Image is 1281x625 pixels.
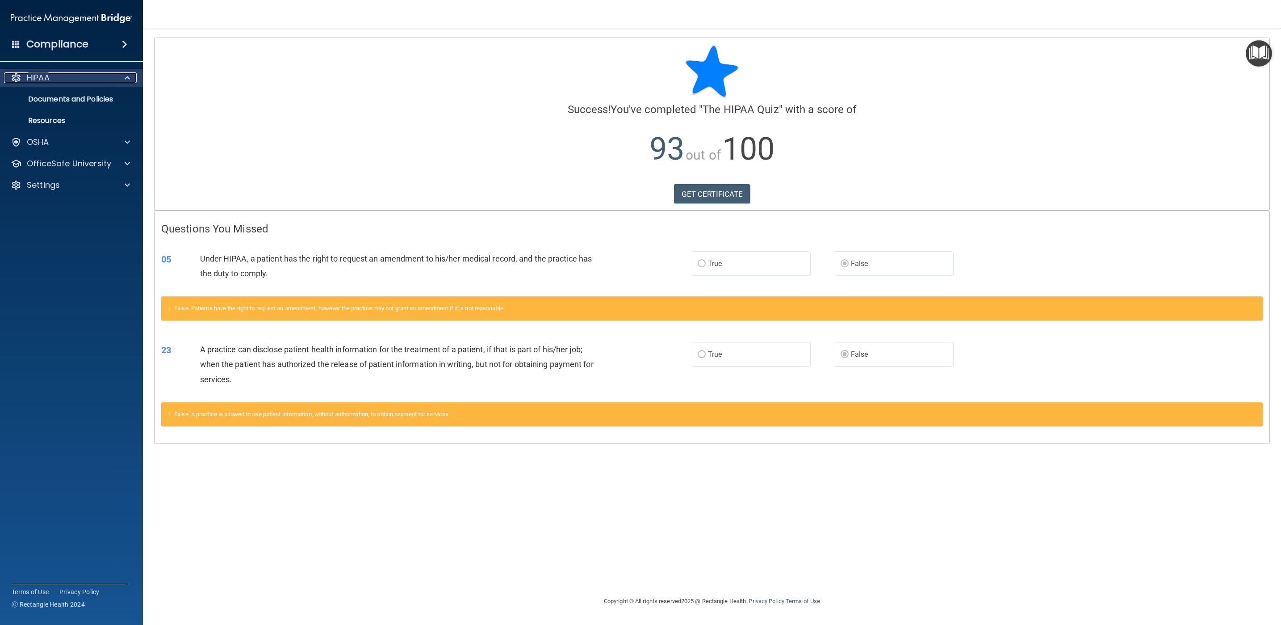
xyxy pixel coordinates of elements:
[12,600,85,609] span: Ⓒ Rectangle Health 2024
[11,137,130,148] a: OSHA
[568,103,611,116] span: Success!
[6,95,128,104] p: Documents and Policies
[27,137,49,148] p: OSHA
[161,223,1263,235] h4: Questions You Missed
[698,261,706,267] input: True
[851,350,868,359] span: False
[27,158,111,169] p: OfficeSafe University
[200,345,594,384] span: A practice can disclose patient health information for the treatment of a patient, if that is par...
[174,305,505,312] span: False. Patients have the right to request an amendment, however the practice may not grant an ame...
[161,104,1263,115] h4: You've completed " " with a score of
[708,259,722,268] span: True
[27,180,60,190] p: Settings
[1236,563,1270,597] iframe: Drift Widget Chat Controller
[161,254,171,265] span: 05
[174,411,450,418] span: False. A practice is allowed to use patient information, without authorization, to obtain payment...
[674,184,750,204] a: GET CERTIFICATE
[11,180,130,190] a: Settings
[161,345,171,355] span: 23
[11,72,130,83] a: HIPAA
[11,158,130,169] a: OfficeSafe University
[11,9,132,27] img: PMB logo
[686,147,721,163] span: out of
[851,259,868,268] span: False
[841,351,849,358] input: False
[708,350,722,359] span: True
[12,587,49,596] a: Terms of Use
[1246,40,1272,67] button: Open Resource Center
[841,261,849,267] input: False
[749,598,784,604] a: Privacy Policy
[59,587,100,596] a: Privacy Policy
[649,131,684,167] span: 93
[698,351,706,358] input: True
[6,116,128,125] p: Resources
[722,131,774,167] span: 100
[685,45,739,98] img: blue-star-rounded.9d042014.png
[200,254,592,278] span: Under HIPAA, a patient has the right to request an amendment to his/her medical record, and the p...
[786,598,820,604] a: Terms of Use
[703,103,779,116] span: The HIPAA Quiz
[26,38,88,51] h4: Compliance
[549,587,875,616] div: Copyright © All rights reserved 2025 @ Rectangle Health | |
[27,72,50,83] p: HIPAA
